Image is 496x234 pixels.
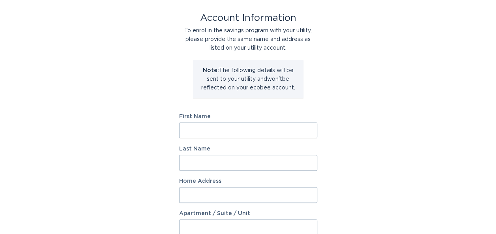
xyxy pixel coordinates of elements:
[179,178,317,184] label: Home Address
[199,66,298,92] p: The following details will be sent to your utility and won't be reflected on your ecobee account.
[203,68,219,73] strong: Note:
[179,211,317,216] label: Apartment / Suite / Unit
[179,146,317,152] label: Last Name
[179,114,317,119] label: First Name
[179,14,317,22] div: Account Information
[179,26,317,52] div: To enrol in the savings program with your utility, please provide the same name and address as li...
